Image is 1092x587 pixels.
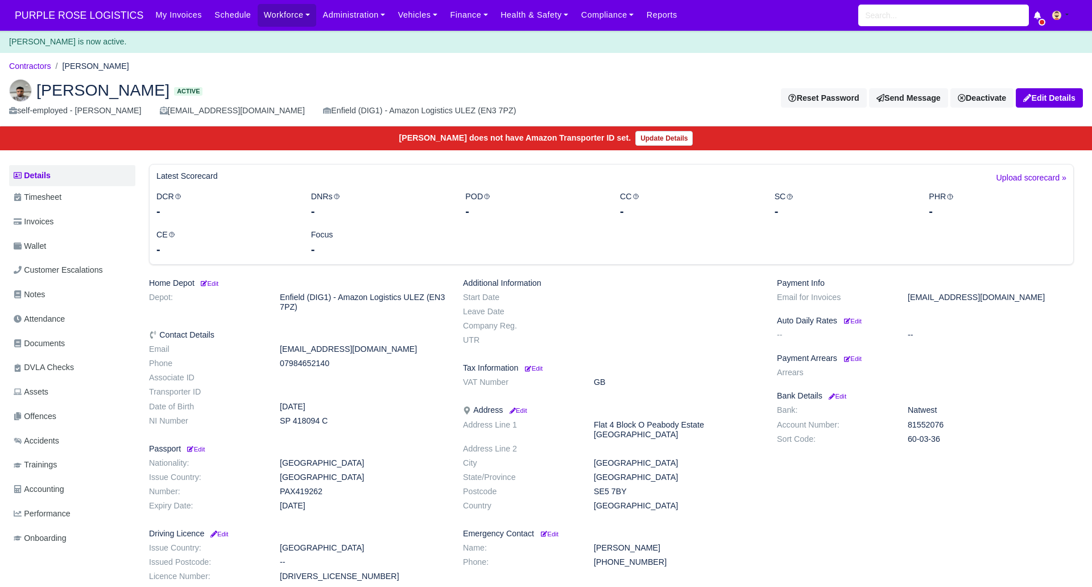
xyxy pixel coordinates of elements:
a: Accidents [9,430,135,452]
dd: [EMAIL_ADDRESS][DOMAIN_NAME] [271,344,454,354]
a: Edit [827,391,846,400]
a: Accounting [9,478,135,500]
dd: Enfield (DIG1) - Amazon Logistics ULEZ (EN3 7PZ) [271,293,454,312]
dt: -- [768,330,899,340]
dt: Email for Invoices [768,293,899,302]
h6: Payment Arrears [777,354,1074,363]
dt: Address Line 1 [454,420,585,440]
div: DNRs [303,190,457,219]
a: Customer Escalations [9,259,135,281]
dd: [DATE] [271,402,454,412]
a: Workforce [258,4,317,26]
a: Details [9,165,135,186]
dt: Associate ID [140,373,271,383]
h6: Emergency Contact [463,529,760,539]
h6: Home Depot [149,278,446,288]
div: [EMAIL_ADDRESS][DOMAIN_NAME] [160,104,305,117]
div: Diego Alejandro Huertas Velasquez [1,70,1091,127]
dt: Postcode [454,487,585,496]
dd: [GEOGRAPHIC_DATA] [271,458,454,468]
dt: Phone: [454,557,585,567]
a: Edit [539,529,559,538]
span: DVLA Checks [14,361,74,374]
div: - [156,241,294,257]
span: [PERSON_NAME] [36,82,169,98]
small: Edit [525,365,543,372]
dd: [GEOGRAPHIC_DATA] [585,458,768,468]
dd: [GEOGRAPHIC_DATA] [585,473,768,482]
dt: Leave Date [454,307,585,317]
dt: Country [454,501,585,511]
h6: Passport [149,444,446,454]
div: - [775,203,912,219]
dd: 07984652140 [271,359,454,368]
dt: UTR [454,335,585,345]
a: Onboarding [9,527,135,549]
a: Performance [9,503,135,525]
div: - [311,203,449,219]
span: Wallet [14,240,46,253]
div: - [465,203,603,219]
span: Accounting [14,483,64,496]
a: Reports [640,4,684,26]
div: SC [766,190,921,219]
small: Edit [541,531,559,537]
dd: [DATE] [271,501,454,511]
div: self-employed - [PERSON_NAME] [9,104,142,117]
div: - [929,203,1066,219]
dd: GB [585,377,768,387]
dt: Issued Postcode: [140,557,271,567]
dd: [PHONE_NUMBER] [585,557,768,567]
dt: Address Line 2 [454,444,585,454]
h6: Tax Information [463,363,760,373]
h6: Bank Details [777,391,1074,401]
dd: Natwest [899,405,1082,415]
span: Timesheet [14,191,61,204]
dt: Email [140,344,271,354]
h6: Contact Details [149,330,446,340]
dt: VAT Number [454,377,585,387]
a: Attendance [9,308,135,330]
h6: Payment Info [777,278,1074,288]
dd: PAX419262 [271,487,454,496]
dd: Flat 4 Block O Peabody Estate [GEOGRAPHIC_DATA] [585,420,768,440]
a: Invoices [9,211,135,233]
a: Edit [507,405,527,414]
a: Timesheet [9,186,135,208]
dt: Phone [140,359,271,368]
a: Notes [9,284,135,306]
a: Edit Details [1016,88,1083,108]
a: Compliance [575,4,640,26]
dt: Nationality: [140,458,271,468]
dd: [PERSON_NAME] [585,543,768,553]
span: Documents [14,337,65,350]
dd: SE5 7BY [585,487,768,496]
a: Send Message [869,88,948,108]
span: Offences [14,410,56,423]
div: Deactivate [950,88,1014,108]
dd: [EMAIL_ADDRESS][DOMAIN_NAME] [899,293,1082,302]
small: Edit [185,446,205,453]
button: Reset Password [781,88,866,108]
a: Edit [199,278,218,288]
a: Edit [523,363,543,372]
div: - [311,241,449,257]
dt: Depot: [140,293,271,312]
small: Edit [844,318,862,325]
dt: Date of Birth [140,402,271,412]
span: PURPLE ROSE LOGISTICS [9,4,149,27]
a: Health & Safety [494,4,575,26]
div: POD [457,190,611,219]
dd: [GEOGRAPHIC_DATA] [271,473,454,482]
dt: Start Date [454,293,585,302]
a: Documents [9,333,135,355]
div: - [620,203,758,219]
dt: Bank: [768,405,899,415]
dd: [GEOGRAPHIC_DATA] [271,543,454,553]
div: Focus [303,228,457,257]
a: PURPLE ROSE LOGISTICS [9,5,149,27]
dt: Transporter ID [140,387,271,397]
li: [PERSON_NAME] [51,60,129,73]
a: Edit [185,444,205,453]
h6: Address [463,405,760,415]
